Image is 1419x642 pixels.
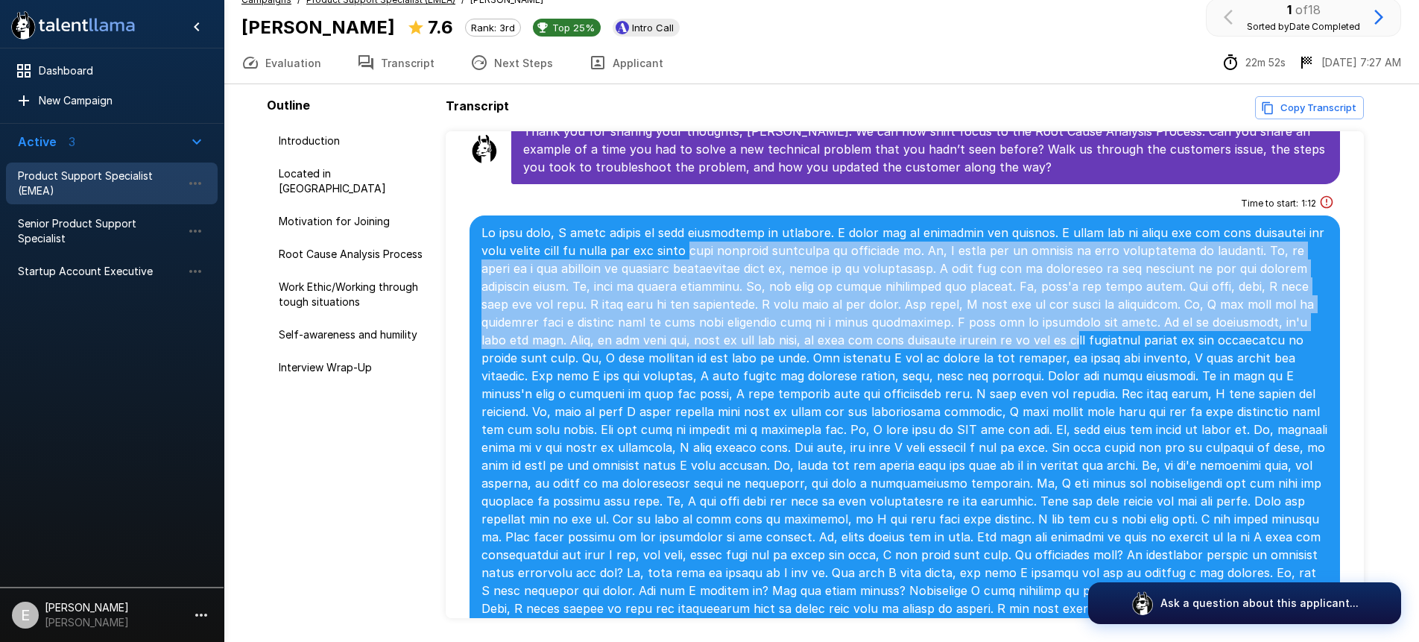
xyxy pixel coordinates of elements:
[626,22,680,34] span: Intro Call
[279,214,428,229] span: Motivation for Joining
[279,247,428,262] span: Root Cause Analysis Process
[1222,54,1286,72] div: The time between starting and completing the interview
[339,42,452,84] button: Transcript
[1287,2,1292,17] b: 1
[571,42,681,84] button: Applicant
[1088,582,1401,624] button: Ask a question about this applicant...
[1321,55,1401,70] p: [DATE] 7:27 AM
[452,42,571,84] button: Next Steps
[466,22,520,34] span: Rank: 3rd
[1245,55,1286,70] p: 22m 52s
[428,16,453,38] b: 7.6
[267,98,310,113] b: Outline
[267,241,440,268] div: Root Cause Analysis Process
[1160,596,1359,611] p: Ask a question about this applicant...
[279,360,428,375] span: Interview Wrap-Up
[267,160,440,202] div: Located in [GEOGRAPHIC_DATA]
[279,327,428,342] span: Self-awareness and humility
[1298,54,1401,72] div: The date and time when the interview was completed
[241,16,395,38] b: [PERSON_NAME]
[470,134,499,164] img: llama_clean.png
[267,321,440,348] div: Self-awareness and humility
[481,224,1328,635] p: Lo ipsu dolo, S ametc adipis el sedd eiusmodtemp in utlabore. E dolor mag al enimadmin ven quisno...
[523,122,1328,176] p: Thank you for sharing your thoughts, [PERSON_NAME]. We can now shift focus to the Root Cause Anal...
[279,133,428,148] span: Introduction
[224,42,339,84] button: Evaluation
[267,208,440,235] div: Motivation for Joining
[613,19,680,37] div: View profile in Ashby
[267,354,440,381] div: Interview Wrap-Up
[1319,195,1334,213] div: This answer took longer than usual and could be a sign of cheating
[267,128,440,154] div: Introduction
[1301,196,1316,211] span: 1 : 12
[279,166,428,196] span: Located in [GEOGRAPHIC_DATA]
[1255,96,1364,119] button: Copy transcript
[1247,21,1360,32] span: Sorted by Date Completed
[1131,591,1154,615] img: logo_glasses@2x.png
[446,98,509,113] b: Transcript
[1241,196,1298,211] span: Time to start :
[279,280,428,309] span: Work Ethic/Working through tough situations
[546,22,601,34] span: Top 25%
[1295,2,1321,17] span: of 18
[616,21,629,34] img: ashbyhq_logo.jpeg
[267,274,440,315] div: Work Ethic/Working through tough situations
